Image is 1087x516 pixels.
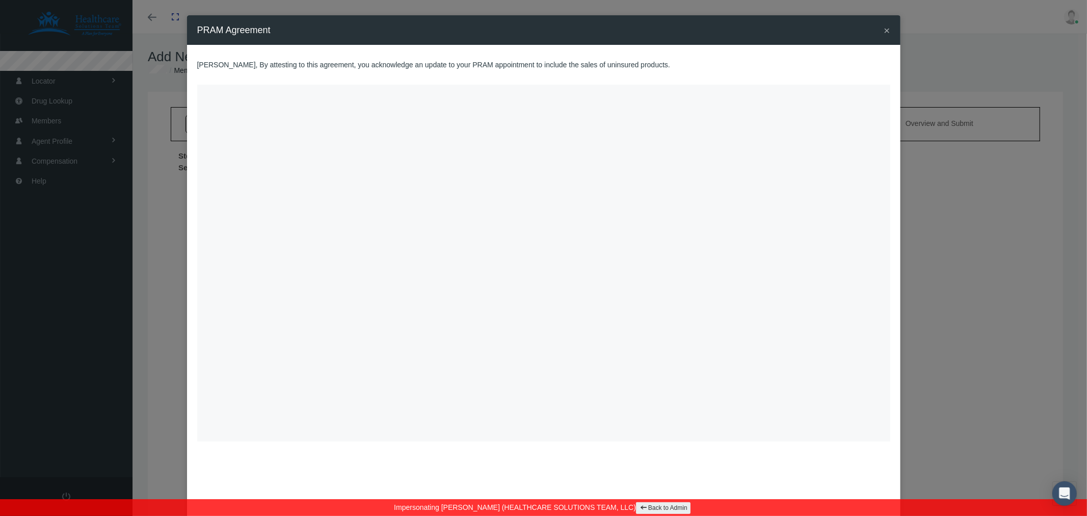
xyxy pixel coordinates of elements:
[197,61,256,69] span: [PERSON_NAME]
[197,85,890,442] iframe: </div>
[1052,481,1077,506] div: Open Intercom Messenger
[197,23,271,37] h4: PRAM Agreement
[636,502,691,514] a: Back to Admin
[8,499,1079,516] div: Impersonating [PERSON_NAME] (HEALTHCARE SOLUTIONS TEAM, LLC)
[884,25,890,36] button: Close
[197,61,890,69] h5: , By attesting to this agreement, you acknowledge an update to your PRAM appointment to include t...
[884,24,890,36] span: ×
